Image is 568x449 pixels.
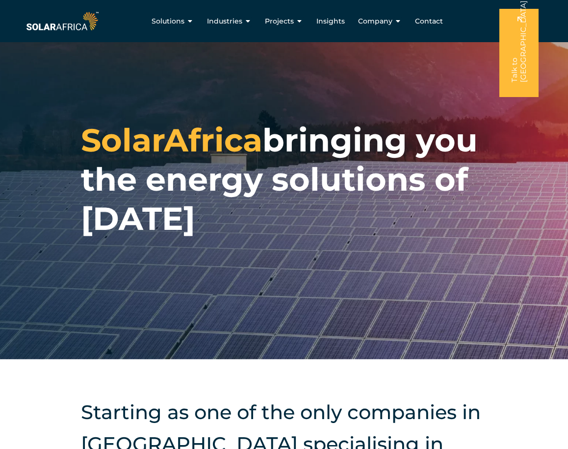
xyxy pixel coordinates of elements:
span: Company [358,16,392,26]
a: Insights [316,16,345,26]
span: Solutions [152,16,184,26]
span: Projects [265,16,294,26]
h1: bringing you the energy solutions of [DATE] [81,121,487,238]
span: SolarAfrica [81,121,262,159]
div: Menu Toggle [100,12,494,30]
nav: Menu [100,12,494,30]
span: Industries [207,16,242,26]
a: Contact [415,16,443,26]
